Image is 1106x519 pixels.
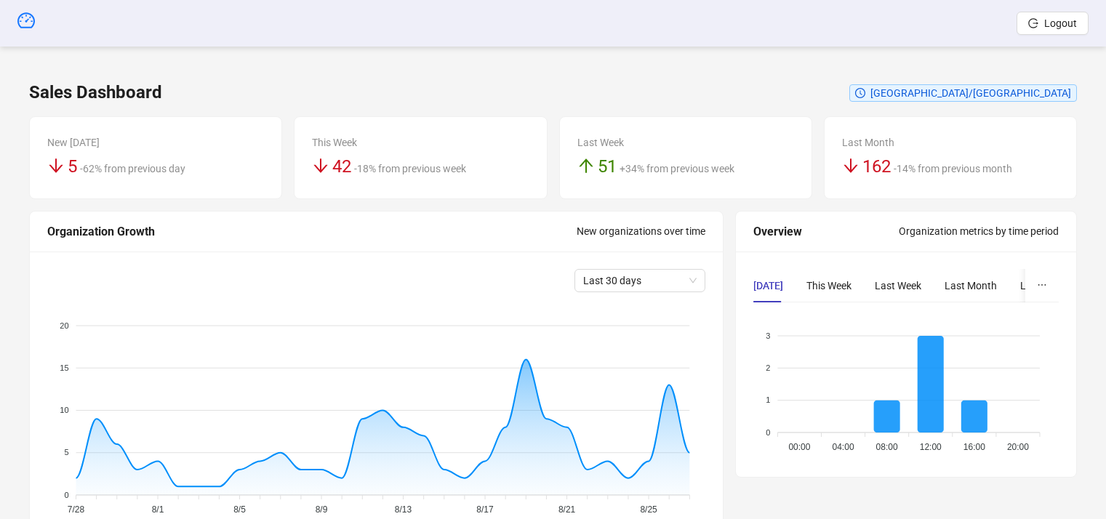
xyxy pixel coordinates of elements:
tspan: 12:00 [920,442,942,452]
span: arrow-down [312,157,329,174]
tspan: 3 [766,331,771,339]
div: Overview [753,222,899,241]
tspan: 8/1 [152,504,164,515]
tspan: 0 [64,490,68,499]
tspan: 20 [60,321,68,329]
tspan: 20:00 [1007,442,1029,452]
tspan: 8/25 [640,504,657,515]
span: 5 [68,156,77,177]
div: Last 3 Months [1020,278,1086,294]
span: arrow-down [47,157,65,174]
button: Logout [1017,12,1089,35]
tspan: 16:00 [963,442,985,452]
h3: Sales Dashboard [29,81,162,105]
span: 162 [862,156,891,177]
div: Organization Growth [47,222,577,241]
tspan: 8/21 [558,504,576,515]
div: This Week [806,278,851,294]
span: clock-circle [855,88,865,98]
tspan: 8/17 [476,504,494,515]
tspan: 7/28 [68,504,85,515]
span: [GEOGRAPHIC_DATA]/[GEOGRAPHIC_DATA] [870,87,1071,99]
tspan: 15 [60,363,68,372]
span: New organizations over time [577,225,705,237]
span: arrow-down [842,157,859,174]
span: +34% from previous week [620,163,734,174]
div: This Week [312,134,529,150]
span: Last 30 days [583,270,697,291]
span: ellipsis [1037,280,1047,290]
div: New [DATE] [47,134,264,150]
tspan: 8/13 [395,504,412,515]
tspan: 2 [766,363,771,372]
tspan: 04:00 [833,442,854,452]
span: 42 [332,156,351,177]
span: -62% from previous day [80,163,185,174]
span: Organization metrics by time period [899,225,1059,237]
tspan: 08:00 [876,442,898,452]
span: dashboard [17,12,35,29]
span: arrow-up [577,157,595,174]
tspan: 8/5 [233,504,246,515]
div: Last Week [577,134,794,150]
div: [DATE] [753,278,783,294]
div: Last Month [945,278,997,294]
div: Last Month [842,134,1059,150]
tspan: 0 [766,427,771,436]
tspan: 5 [64,448,68,456]
tspan: 8/9 [316,504,328,515]
span: logout [1028,18,1038,28]
button: ellipsis [1025,269,1059,302]
span: -14% from previous month [894,163,1012,174]
div: Last Week [875,278,921,294]
span: -18% from previous week [354,163,466,174]
tspan: 00:00 [789,442,811,452]
span: 51 [598,156,617,177]
span: Logout [1044,17,1077,29]
tspan: 1 [766,395,771,404]
tspan: 10 [60,406,68,414]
